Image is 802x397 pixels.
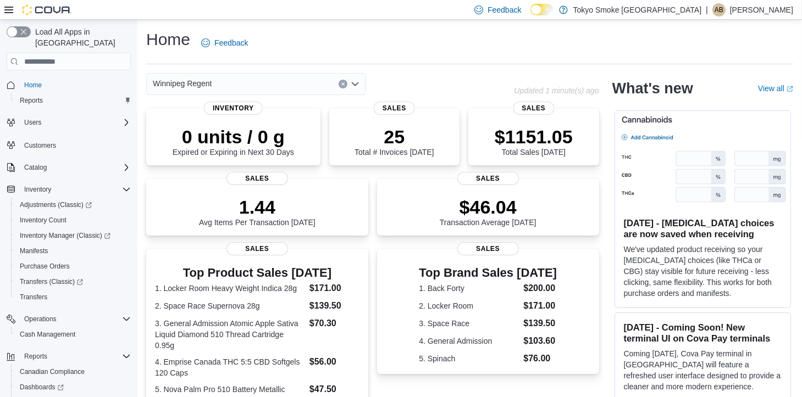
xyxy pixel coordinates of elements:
[15,328,80,341] a: Cash Management
[20,293,47,301] span: Transfers
[11,243,135,259] button: Manifests
[15,365,131,378] span: Canadian Compliance
[155,356,305,378] dt: 4. Emprise Canada THC 5:5 CBD Softgels 120 Caps
[11,93,135,108] button: Reports
[495,126,573,148] p: $1151.05
[15,290,52,304] a: Transfers
[24,81,42,90] span: Home
[15,290,131,304] span: Transfers
[20,216,67,225] span: Inventory Count
[20,161,51,174] button: Catalog
[24,118,41,127] span: Users
[20,367,85,376] span: Canadian Compliance
[2,182,135,197] button: Inventory
[155,266,359,279] h3: Top Product Sales [DATE]
[11,274,135,289] a: Transfers (Classic)
[730,3,793,16] p: [PERSON_NAME]
[419,336,519,346] dt: 4. General Admission
[523,352,557,365] dd: $76.00
[24,352,47,361] span: Reports
[309,317,359,330] dd: $70.30
[15,214,131,227] span: Inventory Count
[573,3,702,16] p: Tokyo Smoke [GEOGRAPHIC_DATA]
[20,262,70,271] span: Purchase Orders
[15,229,115,242] a: Inventory Manager (Classic)
[22,4,71,15] img: Cova
[20,161,131,174] span: Catalog
[419,353,519,364] dt: 5. Spinach
[309,299,359,312] dd: $139.50
[20,116,46,129] button: Users
[20,79,46,92] a: Home
[15,94,131,107] span: Reports
[20,383,64,392] span: Dashboards
[624,348,782,392] p: Coming [DATE], Cova Pay terminal in [GEOGRAPHIC_DATA] will feature a refreshed user interface des...
[15,94,47,107] a: Reports
[2,137,135,153] button: Customers
[440,196,536,218] p: $46.04
[419,266,557,279] h3: Top Brand Sales [DATE]
[2,311,135,327] button: Operations
[214,37,248,48] span: Feedback
[309,383,359,396] dd: $47.50
[355,126,434,148] p: 25
[20,139,60,152] a: Customers
[11,197,135,213] a: Adjustments (Classic)
[20,200,92,209] span: Adjustments (Classic)
[11,228,135,243] a: Inventory Manager (Classic)
[20,78,131,92] span: Home
[24,315,57,323] span: Operations
[20,116,131,129] span: Users
[15,381,68,394] a: Dashboards
[15,260,131,273] span: Purchase Orders
[155,318,305,351] dt: 3. General Admission Atomic Apple Sativa Liquid Diamond 510 Thread Cartridge 0.95g
[173,126,294,156] div: Expired or Expiring in Next 30 Days
[15,381,131,394] span: Dashboards
[2,115,135,130] button: Users
[197,32,252,54] a: Feedback
[24,163,47,172] span: Catalog
[419,300,519,311] dt: 2. Locker Room
[457,172,519,185] span: Sales
[11,259,135,274] button: Purchase Orders
[24,185,51,194] span: Inventory
[11,213,135,228] button: Inventory Count
[2,349,135,364] button: Reports
[715,3,723,16] span: AB
[15,229,131,242] span: Inventory Manager (Classic)
[624,322,782,344] h3: [DATE] - Coming Soon! New terminal UI on Cova Pay terminals
[226,242,288,255] span: Sales
[15,365,89,378] a: Canadian Compliance
[787,86,793,92] svg: External link
[155,300,305,311] dt: 2. Space Race Supernova 28g
[530,4,554,15] input: Dark Mode
[11,327,135,342] button: Cash Management
[15,214,71,227] a: Inventory Count
[513,102,554,115] span: Sales
[153,77,212,90] span: Winnipeg Regent
[146,29,190,51] h1: Home
[11,289,135,305] button: Transfers
[20,138,131,152] span: Customers
[20,312,61,326] button: Operations
[495,126,573,156] div: Total Sales [DATE]
[20,350,131,363] span: Reports
[226,172,288,185] span: Sales
[15,198,131,211] span: Adjustments (Classic)
[15,328,131,341] span: Cash Management
[15,275,87,288] a: Transfers (Classic)
[419,283,519,294] dt: 1. Back Forty
[15,244,131,258] span: Manifests
[20,183,131,196] span: Inventory
[624,244,782,299] p: We've updated product receiving so your [MEDICAL_DATA] choices (like THCa or CBG) stay visible fo...
[339,80,347,88] button: Clear input
[155,283,305,294] dt: 1. Locker Room Heavy Weight Indica 28g
[419,318,519,329] dt: 3. Space Race
[20,312,131,326] span: Operations
[2,77,135,93] button: Home
[706,3,708,16] p: |
[24,141,56,150] span: Customers
[20,231,110,240] span: Inventory Manager (Classic)
[523,282,557,295] dd: $200.00
[20,183,56,196] button: Inventory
